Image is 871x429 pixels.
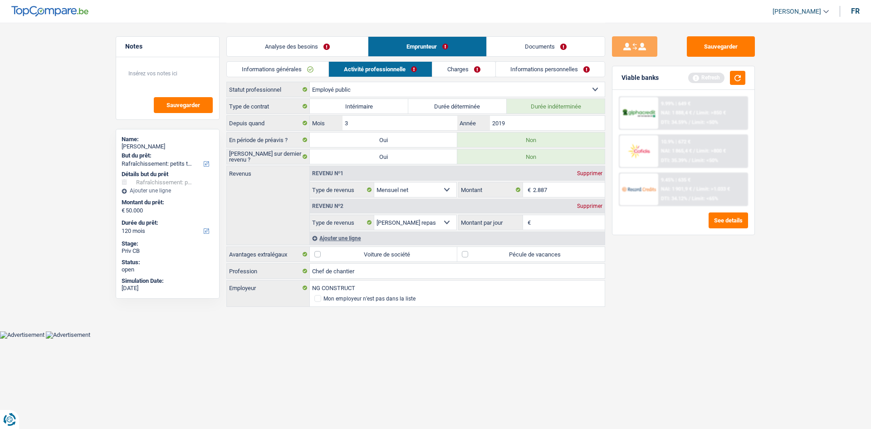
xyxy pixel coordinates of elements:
img: Advertisement [46,331,90,339]
label: Type de revenus [310,182,374,197]
span: / [689,196,690,202]
label: Oui [310,133,457,147]
label: Depuis quand [227,116,310,130]
input: MM [343,116,457,130]
span: NAI: 1 888,4 € [661,110,692,116]
span: / [693,148,695,154]
label: Durée indéterminée [507,99,605,113]
div: 10.9% | 672 € [661,139,690,145]
img: AlphaCredit [622,108,656,118]
a: Charges [432,62,495,77]
label: Employeur [227,281,310,295]
input: AAAA [490,116,605,130]
label: Montant par jour [459,215,523,230]
button: See details [709,212,748,228]
label: Intérimaire [310,99,408,113]
label: En période de préavis ? [227,133,310,147]
button: Sauvegarder [154,97,213,113]
span: / [693,186,695,192]
span: DTI: 34.12% [661,196,687,202]
button: Sauvegarder [687,36,755,57]
label: Type de contrat [227,99,310,113]
img: TopCompare Logo [11,6,88,17]
div: Supprimer [575,203,605,209]
img: Cofidis [622,143,656,159]
span: € [523,215,533,230]
a: [PERSON_NAME] [765,4,829,19]
span: NAI: 1 901,9 € [661,186,692,192]
label: Montant [459,182,523,197]
span: / [693,110,695,116]
div: Simulation Date: [122,277,214,285]
div: Status: [122,259,214,266]
label: Profession [227,264,310,278]
span: Limit: >1.033 € [696,186,730,192]
div: 9.99% | 649 € [661,101,690,107]
div: Ajouter une ligne [310,232,605,245]
label: Montant du prêt: [122,199,212,206]
span: € [523,182,533,197]
img: Record Credits [622,181,656,197]
div: Name: [122,136,214,143]
div: 9.45% | 635 € [661,177,690,183]
span: Limit: <50% [692,119,718,125]
label: [PERSON_NAME] sur dernier revenu ? [227,149,310,164]
div: [DATE] [122,285,214,292]
span: Sauvegarder [166,102,200,108]
span: Limit: >850 € [696,110,726,116]
label: Mois [310,116,342,130]
span: [PERSON_NAME] [773,8,821,15]
label: Type de revenus [310,215,374,230]
a: Documents [487,37,605,56]
label: Durée déterminée [408,99,507,113]
a: Informations générales [227,62,328,77]
div: Détails but du prêt [122,171,214,178]
label: Voiture de société [310,247,457,261]
label: Avantages extralégaux [227,247,310,261]
span: Limit: >800 € [696,148,726,154]
a: Informations personnelles [496,62,605,77]
span: Limit: <50% [692,158,718,163]
label: Durée du prêt: [122,219,212,227]
label: Statut professionnel [227,82,310,97]
label: But du prêt: [122,152,212,159]
label: Revenus [227,166,309,177]
span: / [689,119,690,125]
label: Année [457,116,489,130]
span: NAI: 1 865,4 € [661,148,692,154]
div: Viable banks [621,74,659,82]
div: fr [851,7,860,15]
label: Non [457,133,605,147]
a: Activité professionnelle [329,62,432,77]
div: Supprimer [575,171,605,176]
div: [PERSON_NAME] [122,143,214,150]
span: DTI: 34.59% [661,119,687,125]
label: Non [457,149,605,164]
div: open [122,266,214,273]
h5: Notes [125,43,210,50]
div: Revenu nº2 [310,203,346,209]
div: Mon employeur n’est pas dans la liste [323,296,416,301]
span: / [689,158,690,163]
input: Cherchez votre employeur [310,281,605,295]
span: DTI: 35.39% [661,158,687,163]
a: Emprunteur [368,37,486,56]
label: Oui [310,149,457,164]
label: Pécule de vacances [457,247,605,261]
span: € [122,207,125,214]
div: Revenu nº1 [310,171,346,176]
div: Refresh [688,73,724,83]
div: Stage: [122,240,214,247]
div: Priv CB [122,247,214,255]
div: Ajouter une ligne [122,187,214,194]
a: Analyse des besoins [227,37,368,56]
span: Limit: <65% [692,196,718,202]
